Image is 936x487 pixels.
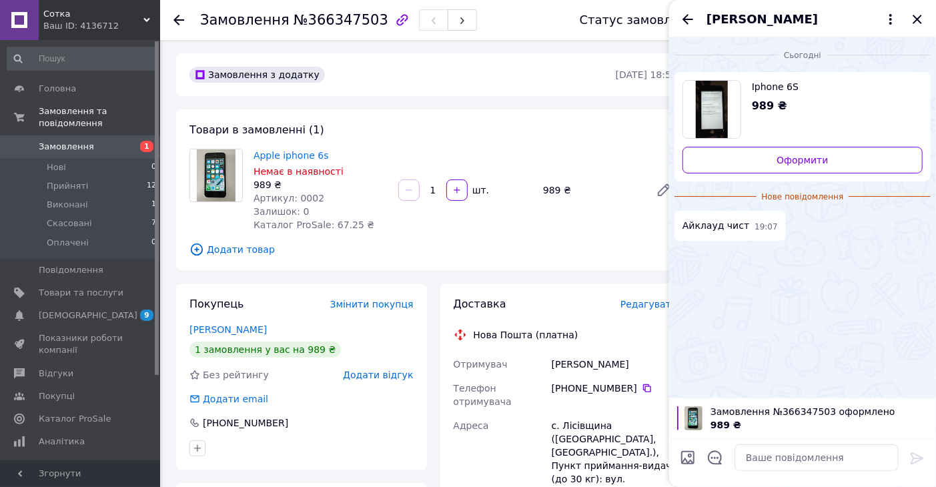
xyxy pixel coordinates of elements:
[39,458,123,482] span: Управління сайтом
[173,13,184,27] div: Повернутися назад
[707,11,818,28] span: [PERSON_NAME]
[684,406,703,430] img: 6872416937_w100_h100_apple-iphone-6s.jpg
[7,47,157,71] input: Пошук
[39,264,103,276] span: Повідомлення
[39,105,160,129] span: Замовлення та повідомлення
[189,242,677,257] span: Додати товар
[39,436,85,448] span: Аналітика
[151,217,156,229] span: 7
[696,81,728,138] img: 3628326830_w400_h400_iphone-6s.jpg
[140,310,153,321] span: 9
[200,12,290,28] span: Замовлення
[188,392,270,406] div: Додати email
[454,298,506,310] span: Доставка
[779,50,827,61] span: Сьогодні
[254,178,388,191] div: 989 ₴
[711,405,928,418] span: Замовлення №366347503 оформлено
[682,147,923,173] a: Оформити
[343,370,413,380] span: Додати відгук
[39,390,75,402] span: Покупці
[151,161,156,173] span: 0
[620,299,677,310] span: Редагувати
[707,449,724,466] button: Відкрити шаблони відповідей
[47,199,88,211] span: Виконані
[552,382,677,395] div: [PHONE_NUMBER]
[254,193,324,203] span: Артикул: 0002
[682,80,923,139] a: Переглянути товар
[674,48,931,61] div: 12.10.2025
[189,67,325,83] div: Замовлення з додатку
[189,123,324,136] span: Товари в замовленні (1)
[616,69,677,80] time: [DATE] 18:51
[189,298,244,310] span: Покупець
[469,183,490,197] div: шт.
[580,13,703,27] div: Статус замовлення
[39,287,123,299] span: Товари та послуги
[47,217,92,229] span: Скасовані
[752,99,787,112] span: 989 ₴
[43,20,160,32] div: Ваш ID: 4136712
[43,8,143,20] span: Сотка
[254,166,344,177] span: Немає в наявності
[680,11,696,27] button: Назад
[151,199,156,211] span: 1
[201,416,290,430] div: [PHONE_NUMBER]
[39,332,123,356] span: Показники роботи компанії
[538,181,645,199] div: 989 ₴
[755,221,778,233] span: 19:07 12.10.2025
[454,420,489,431] span: Адреса
[330,299,414,310] span: Змінити покупця
[189,342,341,358] div: 1 замовлення у вас на 989 ₴
[39,310,137,322] span: [DEMOGRAPHIC_DATA]
[707,11,899,28] button: [PERSON_NAME]
[39,413,111,425] span: Каталог ProSale
[470,328,582,342] div: Нова Пошта (платна)
[197,149,236,201] img: Apple iphone 6s
[254,219,374,230] span: Каталог ProSale: 67.25 ₴
[39,141,94,153] span: Замовлення
[294,12,388,28] span: №366347503
[650,177,677,203] a: Редагувати
[201,392,270,406] div: Додати email
[39,83,76,95] span: Головна
[682,219,749,233] span: Айклауд чист
[909,11,925,27] button: Закрити
[151,237,156,249] span: 0
[47,237,89,249] span: Оплачені
[189,324,267,335] a: [PERSON_NAME]
[47,180,88,192] span: Прийняті
[752,80,912,93] span: Iphone 6S
[254,206,310,217] span: Залишок: 0
[254,150,329,161] a: Apple iphone 6s
[549,352,680,376] div: [PERSON_NAME]
[47,161,66,173] span: Нові
[454,359,508,370] span: Отримувач
[757,191,849,203] span: Нове повідомлення
[711,420,741,430] span: 989 ₴
[140,141,153,152] span: 1
[203,370,269,380] span: Без рейтингу
[147,180,156,192] span: 12
[454,383,512,407] span: Телефон отримувача
[39,368,73,380] span: Відгуки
